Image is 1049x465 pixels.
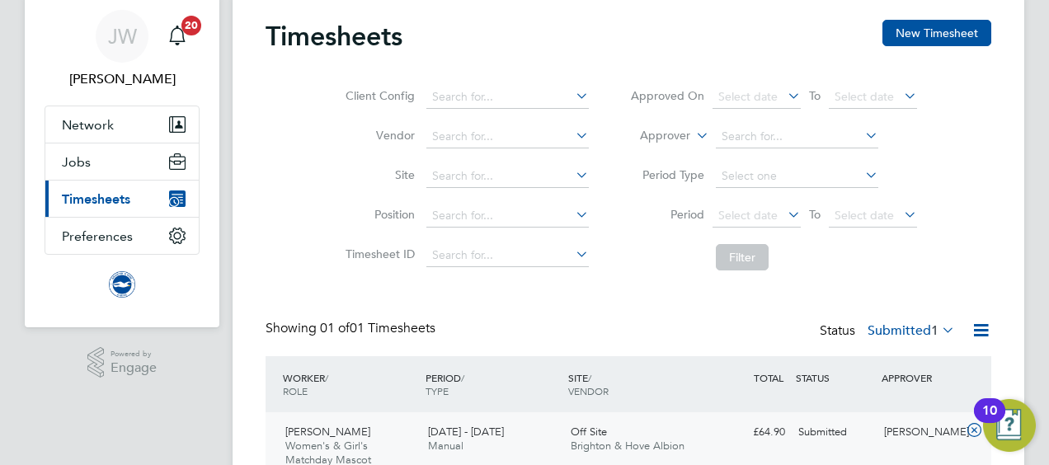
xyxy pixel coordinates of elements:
[266,320,439,337] div: Showing
[111,347,157,361] span: Powered by
[877,363,963,392] div: APPROVER
[461,371,464,384] span: /
[426,165,589,188] input: Search for...
[45,181,199,217] button: Timesheets
[45,218,199,254] button: Preferences
[716,244,769,270] button: Filter
[45,69,200,89] span: Jonny Woodhouse
[283,384,308,397] span: ROLE
[266,20,402,53] h2: Timesheets
[428,439,463,453] span: Manual
[320,320,350,336] span: 01 of
[279,363,421,406] div: WORKER
[426,244,589,267] input: Search for...
[804,85,826,106] span: To
[62,154,91,170] span: Jobs
[792,419,877,446] div: Submitted
[882,20,991,46] button: New Timesheet
[718,89,778,104] span: Select date
[616,128,690,144] label: Approver
[62,117,114,133] span: Network
[571,425,607,439] span: Off Site
[588,371,591,384] span: /
[285,425,370,439] span: [PERSON_NAME]
[45,106,199,143] button: Network
[982,411,997,432] div: 10
[45,271,200,298] a: Go to home page
[421,363,564,406] div: PERIOD
[792,363,877,392] div: STATUS
[341,128,415,143] label: Vendor
[428,425,504,439] span: [DATE] - [DATE]
[161,10,194,63] a: 20
[716,165,878,188] input: Select one
[718,208,778,223] span: Select date
[62,228,133,244] span: Preferences
[341,207,415,222] label: Position
[630,207,704,222] label: Period
[835,89,894,104] span: Select date
[754,371,783,384] span: TOTAL
[630,167,704,182] label: Period Type
[426,204,589,228] input: Search for...
[820,320,958,343] div: Status
[45,143,199,180] button: Jobs
[341,167,415,182] label: Site
[111,361,157,375] span: Engage
[320,320,435,336] span: 01 Timesheets
[564,363,707,406] div: SITE
[426,384,449,397] span: TYPE
[868,322,955,339] label: Submitted
[571,439,684,453] span: Brighton & Hove Albion
[630,88,704,103] label: Approved On
[341,247,415,261] label: Timesheet ID
[45,10,200,89] a: JW[PERSON_NAME]
[716,125,878,148] input: Search for...
[341,88,415,103] label: Client Config
[931,322,938,339] span: 1
[568,384,609,397] span: VENDOR
[877,419,963,446] div: [PERSON_NAME]
[181,16,201,35] span: 20
[706,419,792,446] div: £64.90
[835,208,894,223] span: Select date
[983,399,1036,452] button: Open Resource Center, 10 new notifications
[109,271,135,298] img: brightonandhovealbion-logo-retina.png
[87,347,158,378] a: Powered byEngage
[426,86,589,109] input: Search for...
[62,191,130,207] span: Timesheets
[108,26,137,47] span: JW
[804,204,826,225] span: To
[426,125,589,148] input: Search for...
[325,371,328,384] span: /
